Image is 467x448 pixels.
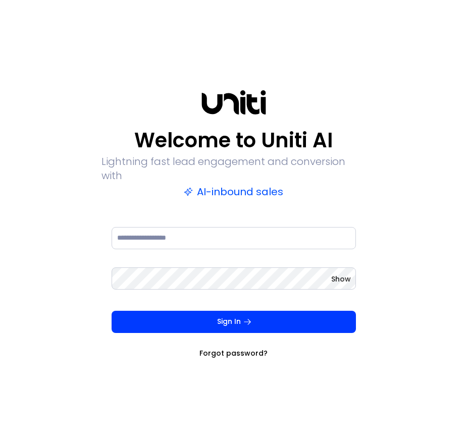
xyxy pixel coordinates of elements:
[134,128,333,152] p: Welcome to Uniti AI
[199,348,268,358] a: Forgot password?
[184,185,283,199] p: AI-inbound sales
[101,154,366,183] p: Lightning fast lead engagement and conversion with
[331,274,351,284] button: Show
[112,311,356,333] button: Sign In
